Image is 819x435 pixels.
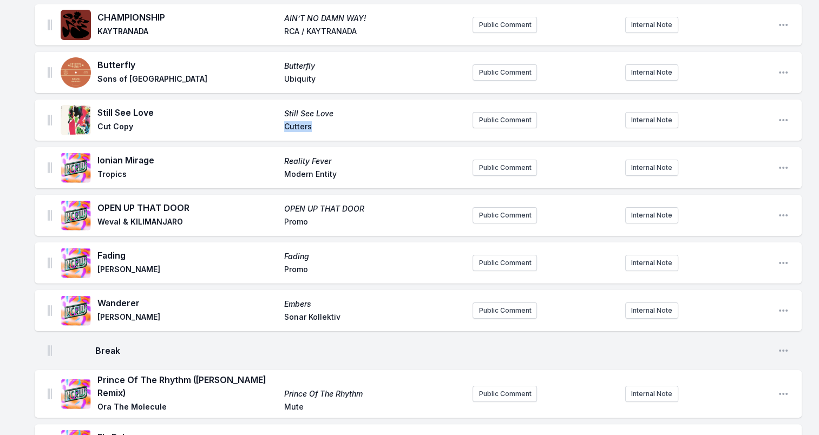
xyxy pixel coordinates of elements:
[97,106,278,119] span: Still See Love
[473,112,537,128] button: Public Comment
[61,105,91,135] img: Still See Love
[61,248,91,278] img: Fading
[284,251,464,262] span: Fading
[97,216,278,229] span: Weval & KILIMANJARO
[97,121,278,134] span: Cut Copy
[284,264,464,277] span: Promo
[284,121,464,134] span: Cutters
[97,373,278,399] span: Prince Of The Rhythm ([PERSON_NAME] Remix)
[61,10,91,40] img: AIN’T NO DAMN WAY!
[778,345,789,356] button: Open playlist item options
[61,200,91,230] img: OPEN UP THAT DOOR
[97,312,278,325] span: [PERSON_NAME]
[778,305,789,316] button: Open playlist item options
[625,64,678,81] button: Internal Note
[48,19,52,30] img: Drag Handle
[48,388,52,399] img: Drag Handle
[778,115,789,126] button: Open playlist item options
[284,169,464,182] span: Modern Entity
[625,302,678,319] button: Internal Note
[48,345,52,356] img: Drag Handle
[778,67,789,78] button: Open playlist item options
[97,154,278,167] span: Ionian Mirage
[284,156,464,167] span: Reality Fever
[61,57,91,88] img: Butterfly
[48,210,52,221] img: Drag Handle
[473,17,537,33] button: Public Comment
[625,112,678,128] button: Internal Note
[778,258,789,268] button: Open playlist item options
[473,64,537,81] button: Public Comment
[778,388,789,399] button: Open playlist item options
[473,255,537,271] button: Public Comment
[97,74,278,87] span: Sons of [GEOGRAPHIC_DATA]
[97,264,278,277] span: [PERSON_NAME]
[284,108,464,119] span: Still See Love
[48,67,52,78] img: Drag Handle
[97,11,278,24] span: CHAMPIONSHIP
[284,299,464,309] span: Embers
[473,207,537,223] button: Public Comment
[48,162,52,173] img: Drag Handle
[97,169,278,182] span: Tropics
[97,58,278,71] span: Butterfly
[625,207,678,223] button: Internal Note
[625,386,678,402] button: Internal Note
[97,201,278,214] span: OPEN UP THAT DOOR
[284,74,464,87] span: Ubiquity
[61,153,91,183] img: Reality Fever
[61,379,91,409] img: Prince Of The Rhythm
[778,19,789,30] button: Open playlist item options
[284,388,464,399] span: Prince Of The Rhythm
[97,26,278,39] span: KAYTRANADA
[48,115,52,126] img: Drag Handle
[284,61,464,71] span: Butterfly
[284,216,464,229] span: Promo
[778,162,789,173] button: Open playlist item options
[97,401,278,414] span: Ora The Molecule
[48,258,52,268] img: Drag Handle
[284,13,464,24] span: AIN’T NO DAMN WAY!
[625,17,678,33] button: Internal Note
[625,160,678,176] button: Internal Note
[473,386,537,402] button: Public Comment
[284,26,464,39] span: RCA / KAYTRANADA
[95,344,769,357] span: Break
[284,312,464,325] span: Sonar Kollektiv
[473,160,537,176] button: Public Comment
[284,203,464,214] span: OPEN UP THAT DOOR
[284,401,464,414] span: Mute
[61,295,91,326] img: Embers
[625,255,678,271] button: Internal Note
[97,249,278,262] span: Fading
[778,210,789,221] button: Open playlist item options
[97,296,278,309] span: Wanderer
[473,302,537,319] button: Public Comment
[48,305,52,316] img: Drag Handle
